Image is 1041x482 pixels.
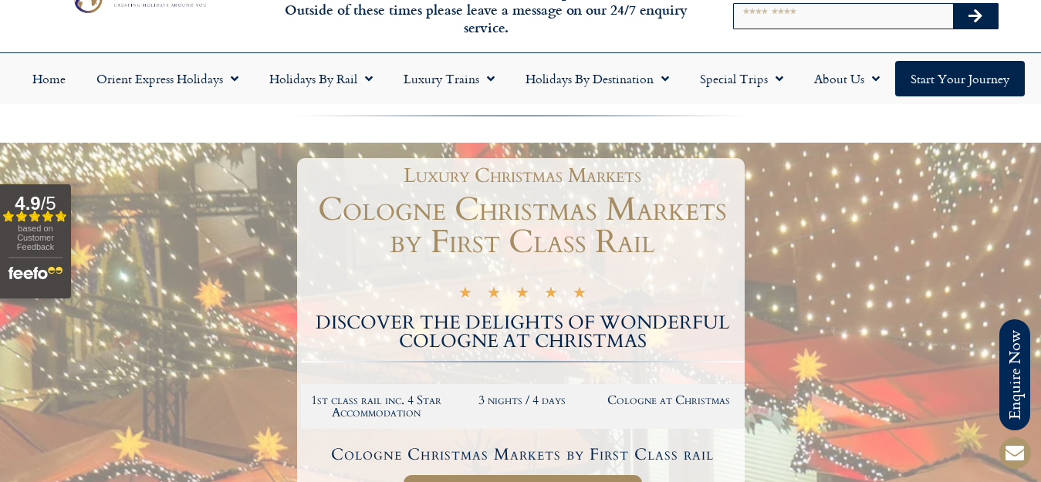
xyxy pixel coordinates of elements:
[544,286,558,304] i: ★
[301,314,745,351] h2: DISCOVER THE DELIGHTS OF WONDERFUL COLOGNE AT CHRISTMAS
[510,61,684,96] a: Holidays by Destination
[303,447,742,463] h4: Cologne Christmas Markets by First Class rail
[953,4,998,29] button: Search
[8,61,1033,96] nav: Menu
[458,284,586,304] div: 5/5
[603,394,735,406] h2: Cologne at Christmas
[458,286,472,304] i: ★
[457,394,588,406] h2: 3 nights / 4 days
[515,286,529,304] i: ★
[81,61,254,96] a: Orient Express Holidays
[895,61,1025,96] a: Start your Journey
[573,286,586,304] i: ★
[799,61,895,96] a: About Us
[388,61,510,96] a: Luxury Trains
[309,166,737,186] h1: Luxury Christmas Markets
[254,61,388,96] a: Holidays by Rail
[487,286,501,304] i: ★
[684,61,799,96] a: Special Trips
[311,394,442,419] h2: 1st class rail inc. 4 Star Accommodation
[301,194,745,258] h1: Cologne Christmas Markets by First Class Rail
[17,61,81,96] a: Home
